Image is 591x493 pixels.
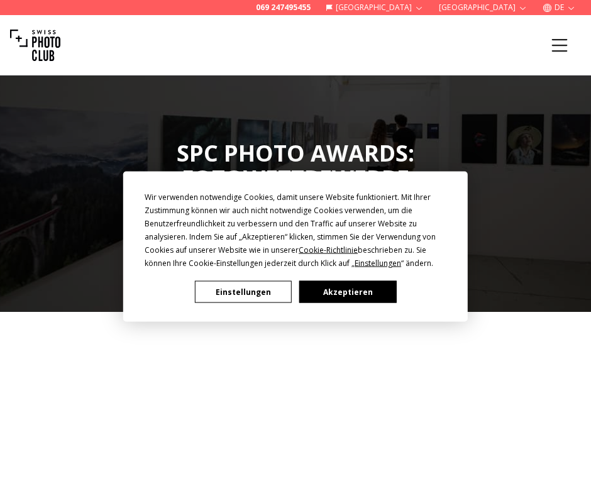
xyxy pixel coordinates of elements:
button: Akzeptieren [299,281,396,303]
button: Einstellungen [195,281,292,303]
div: Wir verwenden notwendige Cookies, damit unsere Website funktioniert. Mit Ihrer Zustimmung können ... [145,191,446,270]
div: Cookie Consent Prompt [123,172,468,322]
span: Einstellungen [355,258,401,269]
span: Cookie-Richtlinie [299,245,358,255]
